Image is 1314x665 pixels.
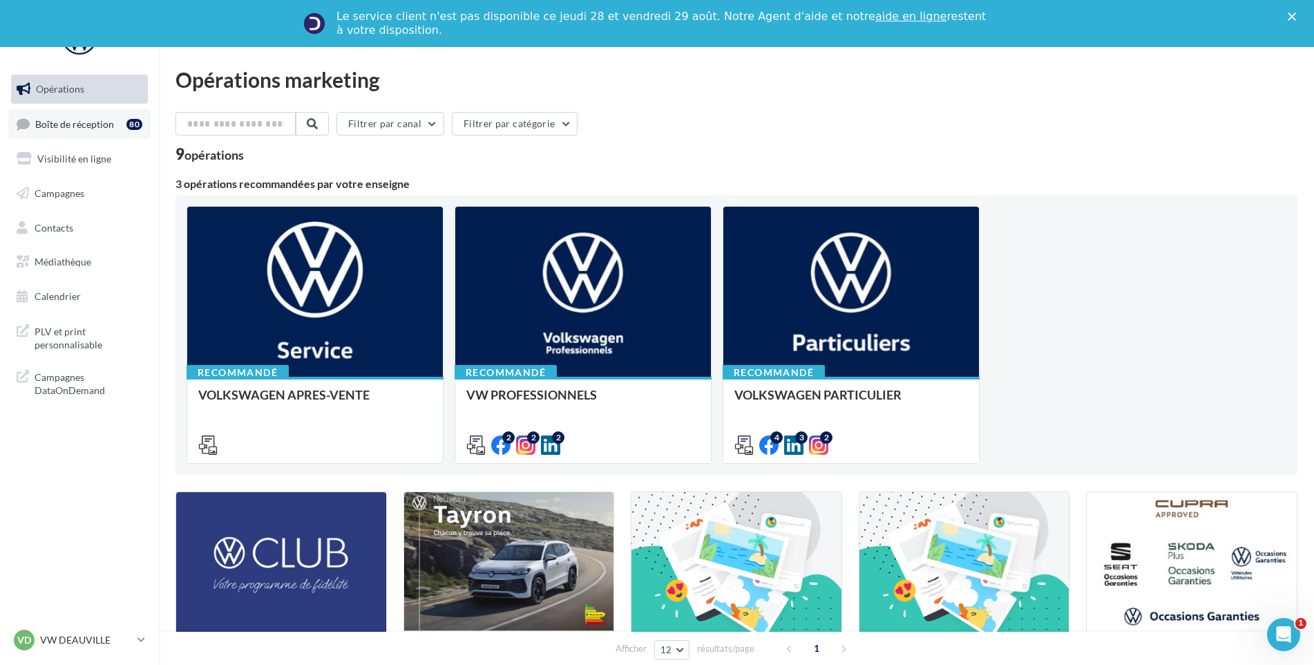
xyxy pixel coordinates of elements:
div: 9 [175,147,244,162]
div: 3 [795,431,808,444]
span: résultats/page [697,642,754,655]
a: Boîte de réception80 [8,109,151,139]
div: 2 [552,431,564,444]
img: Profile image for Service-Client [303,12,325,35]
span: Visibilité en ligne [37,153,111,165]
div: 3 opérations recommandées par votre enseigne [175,178,1297,189]
button: Filtrer par canal [336,112,444,135]
span: Campagnes [35,187,84,199]
div: Recommandé [187,365,289,380]
a: Calendrier [8,282,151,311]
span: Boîte de réception [35,118,114,129]
span: VOLKSWAGEN PARTICULIER [734,387,902,402]
div: Le service client n'est pas disponible ce jeudi 28 et vendredi 29 août. Notre Agent d'aide et not... [336,10,989,37]
span: 12 [660,644,672,655]
div: Fermer [1288,12,1302,21]
span: PLV et print personnalisable [35,322,142,352]
span: Contacts [35,221,73,233]
span: Opérations [36,83,84,95]
a: Visibilité en ligne [8,144,151,174]
span: VD [17,633,31,647]
a: Contacts [8,214,151,243]
span: Campagnes DataOnDemand [35,368,142,397]
div: Opérations marketing [175,69,1297,90]
div: Recommandé [723,365,825,380]
div: 4 [770,431,783,444]
div: 2 [502,431,515,444]
div: 2 [820,431,832,444]
a: Campagnes [8,179,151,208]
a: VD VW DEAUVILLE [11,627,148,653]
iframe: Intercom live chat [1267,618,1300,651]
span: 1 [1295,618,1306,629]
span: Médiathèque [35,256,91,268]
span: VW PROFESSIONNELS [466,387,597,402]
a: PLV et print personnalisable [8,317,151,357]
div: 80 [126,119,142,130]
button: 12 [654,640,689,659]
span: 1 [806,637,828,659]
div: Recommandé [455,365,557,380]
a: aide en ligne [875,10,946,23]
a: Médiathèque [8,247,151,277]
button: Filtrer par catégorie [452,112,578,135]
div: 2 [527,431,540,444]
a: Opérations [8,75,151,104]
span: VOLKSWAGEN APRES-VENTE [198,387,370,402]
div: opérations [184,149,244,161]
span: Afficher [616,642,647,655]
a: Campagnes DataOnDemand [8,362,151,403]
span: Calendrier [35,290,81,302]
p: VW DEAUVILLE [40,633,132,647]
